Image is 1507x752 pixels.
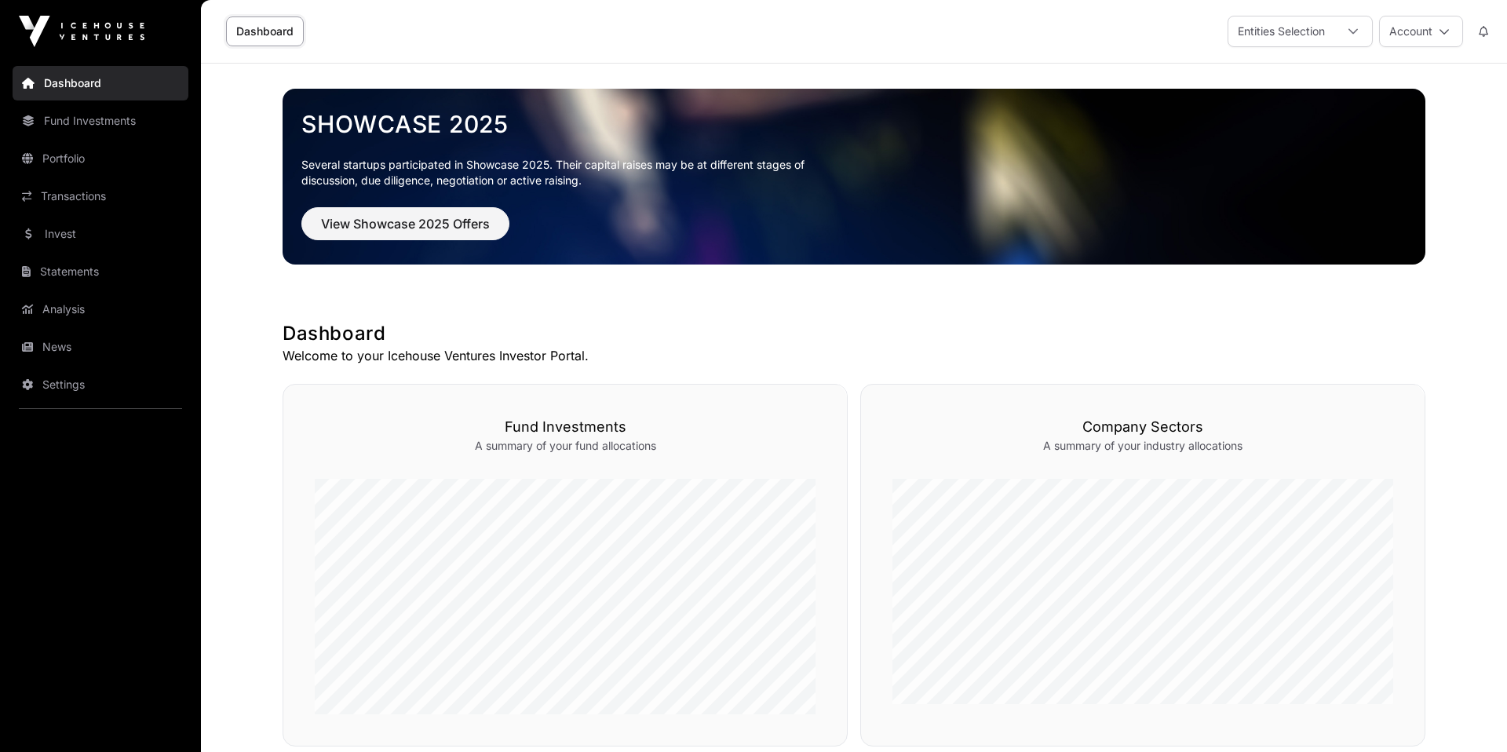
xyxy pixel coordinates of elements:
h1: Dashboard [283,321,1425,346]
a: Fund Investments [13,104,188,138]
span: View Showcase 2025 Offers [321,214,490,233]
a: Settings [13,367,188,402]
img: Showcase 2025 [283,89,1425,265]
p: A summary of your fund allocations [315,438,816,454]
p: Welcome to your Icehouse Ventures Investor Portal. [283,346,1425,365]
a: Dashboard [13,66,188,100]
a: Portfolio [13,141,188,176]
p: A summary of your industry allocations [892,438,1393,454]
a: Invest [13,217,188,251]
div: Entities Selection [1228,16,1334,46]
a: Showcase 2025 [301,110,1407,138]
h3: Fund Investments [315,416,816,438]
a: News [13,330,188,364]
button: Account [1379,16,1463,47]
img: Icehouse Ventures Logo [19,16,144,47]
a: View Showcase 2025 Offers [301,223,509,239]
a: Dashboard [226,16,304,46]
p: Several startups participated in Showcase 2025. Their capital raises may be at different stages o... [301,157,829,188]
button: View Showcase 2025 Offers [301,207,509,240]
a: Transactions [13,179,188,214]
a: Analysis [13,292,188,327]
h3: Company Sectors [892,416,1393,438]
a: Statements [13,254,188,289]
